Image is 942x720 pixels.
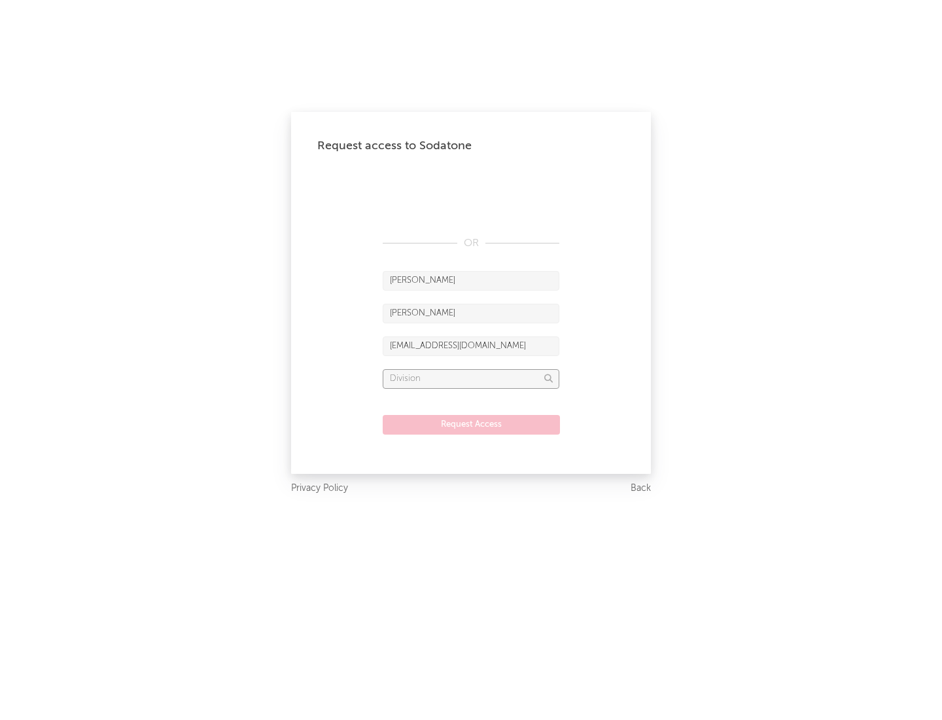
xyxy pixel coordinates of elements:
a: Privacy Policy [291,480,348,497]
button: Request Access [383,415,560,435]
input: Division [383,369,559,389]
div: OR [383,236,559,251]
input: Email [383,336,559,356]
input: Last Name [383,304,559,323]
a: Back [631,480,651,497]
input: First Name [383,271,559,291]
div: Request access to Sodatone [317,138,625,154]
